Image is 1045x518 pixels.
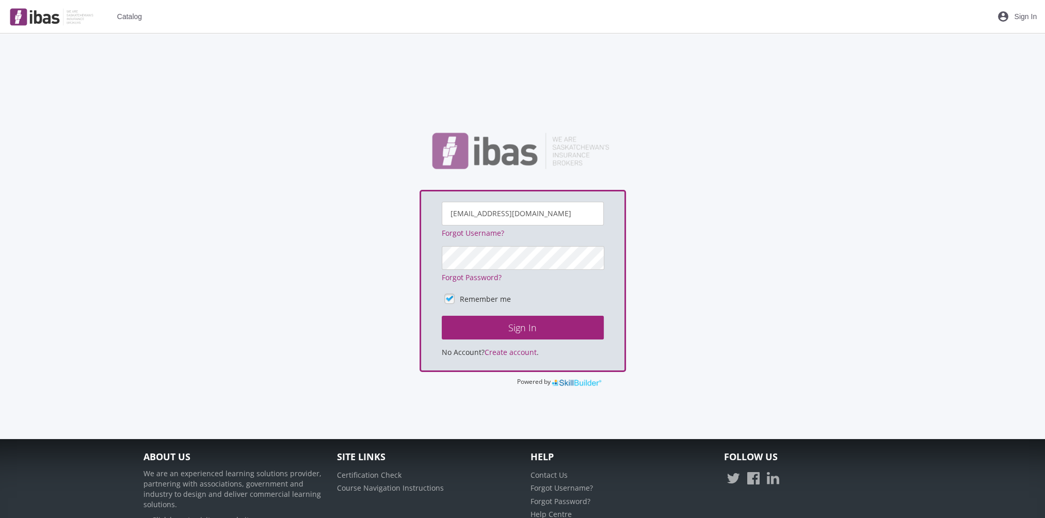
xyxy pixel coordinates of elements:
[337,483,444,493] a: Course Navigation Instructions
[337,470,401,480] a: Certification Check
[337,452,515,462] h4: Site Links
[442,228,504,238] a: Forgot Username?
[143,452,321,462] h4: About Us
[530,452,709,462] h4: Help
[442,316,604,339] button: Sign In
[442,347,539,357] span: No Account? .
[724,452,902,462] h4: Follow Us
[442,272,502,282] a: Forgot Password?
[143,468,321,510] p: We are an experienced learning solutions provider, partnering with associations, government and i...
[1014,7,1037,26] span: Sign In
[517,377,550,386] span: Powered by
[997,10,1009,23] mat-icon: account_circle
[442,202,604,225] input: Username
[530,483,593,493] a: Forgot Username?
[530,496,590,506] a: Forgot Password?
[530,470,568,480] a: Contact Us
[552,377,602,387] img: SkillBuilder
[460,294,511,304] label: Remember me
[485,347,537,357] a: Create account
[117,7,142,26] span: Catalog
